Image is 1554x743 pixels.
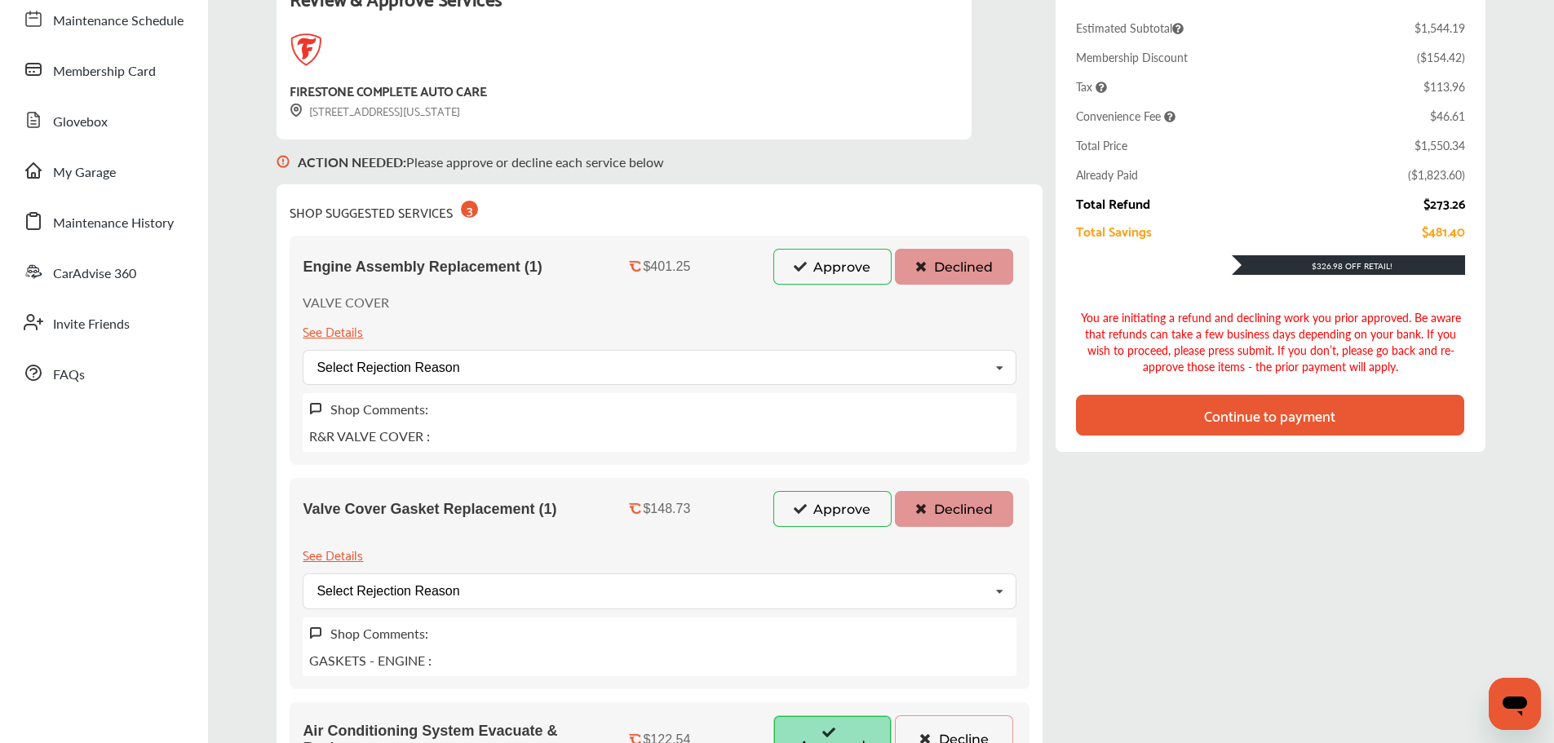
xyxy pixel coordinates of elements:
span: Estimated Subtotal [1076,20,1184,36]
div: Already Paid [1076,166,1138,183]
span: Convenience Fee [1076,108,1175,124]
span: CarAdvise 360 [53,263,136,285]
span: Maintenance Schedule [53,11,184,32]
div: Total Savings [1076,223,1152,238]
div: Continue to payment [1204,407,1335,423]
a: FAQs [15,352,192,394]
div: $46.61 [1430,108,1465,124]
div: $401.25 [643,259,690,274]
div: Select Rejection Reason [317,585,459,598]
div: FIRESTONE COMPLETE AUTO CARE [290,79,486,101]
a: My Garage [15,149,192,192]
span: Invite Friends [53,314,130,335]
span: Engine Assembly Replacement (1) [303,259,542,276]
div: Select Rejection Reason [317,361,459,374]
div: SHOP SUGGESTED SERVICES [290,197,478,223]
iframe: Button to launch messaging window [1489,678,1541,730]
span: My Garage [53,162,116,184]
div: ( $1,823.60 ) [1408,166,1465,183]
div: 3 [461,201,478,218]
button: Approve [773,249,892,285]
div: [STREET_ADDRESS][US_STATE] [290,101,460,120]
a: Glovebox [15,99,192,141]
span: FAQs [53,365,85,386]
div: You are initiating a refund and declining work you prior approved. Be aware that refunds can take... [1076,309,1464,374]
img: svg+xml;base64,PHN2ZyB3aWR0aD0iMTYiIGhlaWdodD0iMTciIHZpZXdCb3g9IjAgMCAxNiAxNyIgZmlsbD0ibm9uZSIgeG... [309,402,322,416]
div: Total Price [1076,137,1127,153]
div: See Details [303,320,363,342]
img: logo-firestone.png [290,33,322,66]
div: Membership Discount [1076,49,1188,65]
p: R&R VALVE COVER : [309,427,430,445]
p: Please approve or decline each service below [298,153,664,171]
div: $481.40 [1422,223,1465,238]
button: Declined [895,249,1013,285]
p: VALVE COVER [303,293,389,312]
a: Maintenance History [15,200,192,242]
div: See Details [303,543,363,565]
div: $148.73 [643,502,690,516]
img: svg+xml;base64,PHN2ZyB3aWR0aD0iMTYiIGhlaWdodD0iMTciIHZpZXdCb3g9IjAgMCAxNiAxNyIgZmlsbD0ibm9uZSIgeG... [309,626,322,640]
span: Membership Card [53,61,156,82]
button: Approve [773,491,892,527]
div: ( $154.42 ) [1417,49,1465,65]
div: $1,544.19 [1415,20,1465,36]
a: Membership Card [15,48,192,91]
div: $273.26 [1423,196,1465,210]
div: $113.96 [1423,78,1465,95]
p: GASKETS - ENGINE : [309,651,432,670]
span: Tax [1076,78,1107,95]
b: ACTION NEEDED : [298,153,406,171]
span: Valve Cover Gasket Replacement (1) [303,501,556,518]
img: svg+xml;base64,PHN2ZyB3aWR0aD0iMTYiIGhlaWdodD0iMTciIHZpZXdCb3g9IjAgMCAxNiAxNyIgZmlsbD0ibm9uZSIgeG... [290,104,303,117]
div: $1,550.34 [1415,137,1465,153]
label: Shop Comments: [330,624,428,643]
div: $326.98 Off Retail! [1232,260,1465,272]
div: Total Refund [1076,196,1150,210]
img: svg+xml;base64,PHN2ZyB3aWR0aD0iMTYiIGhlaWdodD0iMTciIHZpZXdCb3g9IjAgMCAxNiAxNyIgZmlsbD0ibm9uZSIgeG... [277,139,290,184]
a: CarAdvise 360 [15,250,192,293]
a: Invite Friends [15,301,192,343]
span: Glovebox [53,112,108,133]
label: Shop Comments: [330,400,428,418]
button: Declined [895,491,1013,527]
span: Maintenance History [53,213,174,234]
